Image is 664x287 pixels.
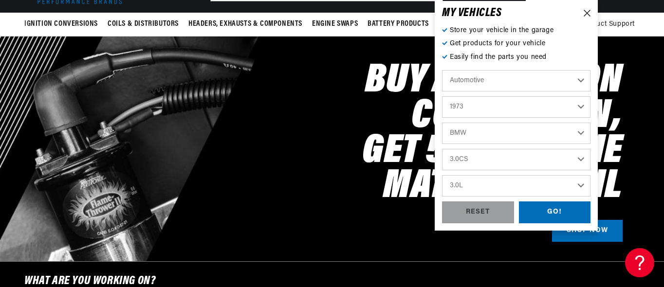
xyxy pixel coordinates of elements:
[552,220,623,242] a: SHOP NOW
[108,19,179,29] span: Coils & Distributors
[442,25,590,36] p: Store your vehicle in the garage
[442,38,590,49] p: Get products for your vehicle
[206,64,623,204] h2: Buy an Ignition Conversion, Get 50% off the Matching Coil
[188,19,302,29] span: Headers, Exhausts & Components
[103,13,184,36] summary: Coils & Distributors
[442,175,590,197] select: Engine
[442,52,590,63] p: Easily find the parts you need
[442,123,590,144] select: Make
[434,13,503,36] summary: Spark Plug Wires
[442,201,514,223] div: RESET
[312,19,358,29] span: Engine Swaps
[519,201,591,223] div: GO!
[24,13,103,36] summary: Ignition Conversions
[442,8,502,18] h6: MY VEHICLE S
[368,19,429,29] span: Battery Products
[184,13,307,36] summary: Headers, Exhausts & Components
[581,13,640,36] summary: Product Support
[442,96,590,118] select: Year
[442,149,590,170] select: Model
[442,70,590,91] select: Ride Type
[24,19,98,29] span: Ignition Conversions
[307,13,363,36] summary: Engine Swaps
[363,13,434,36] summary: Battery Products
[581,19,635,30] span: Product Support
